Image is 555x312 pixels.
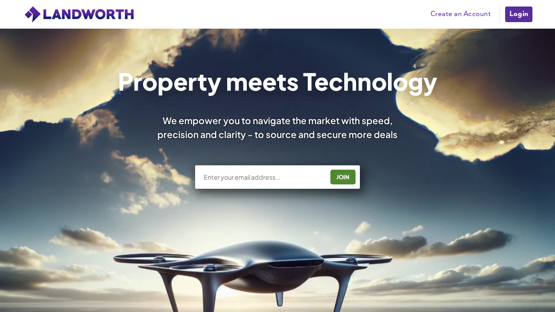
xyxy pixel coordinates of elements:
button: JOIN [330,170,356,184]
div: We empower you to navigate the market with speed, precision and clarity - to source and secure mo... [146,114,409,141]
a: Login [504,6,533,23]
input: Enter your email address... [203,173,324,181]
div: JOIN [333,170,353,184]
h1: Property meets Technology [118,69,437,93]
a: Create an Account [426,8,495,21]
